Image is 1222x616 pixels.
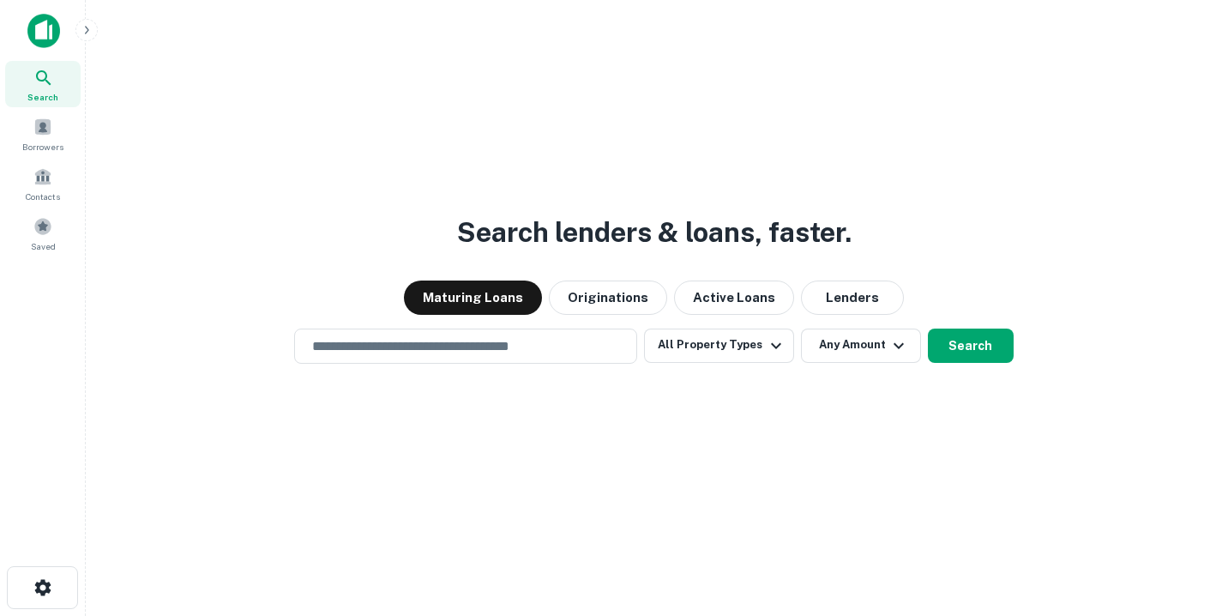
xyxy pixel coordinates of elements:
[928,329,1014,363] button: Search
[27,14,60,48] img: capitalize-icon.png
[801,329,921,363] button: Any Amount
[5,160,81,207] a: Contacts
[27,90,58,104] span: Search
[549,281,667,315] button: Originations
[5,111,81,157] a: Borrowers
[1136,479,1222,561] iframe: Chat Widget
[457,212,852,253] h3: Search lenders & loans, faster.
[26,190,60,203] span: Contacts
[801,281,904,315] button: Lenders
[404,281,542,315] button: Maturing Loans
[5,61,81,107] a: Search
[5,210,81,257] a: Saved
[674,281,794,315] button: Active Loans
[644,329,793,363] button: All Property Types
[31,239,56,253] span: Saved
[22,140,63,154] span: Borrowers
